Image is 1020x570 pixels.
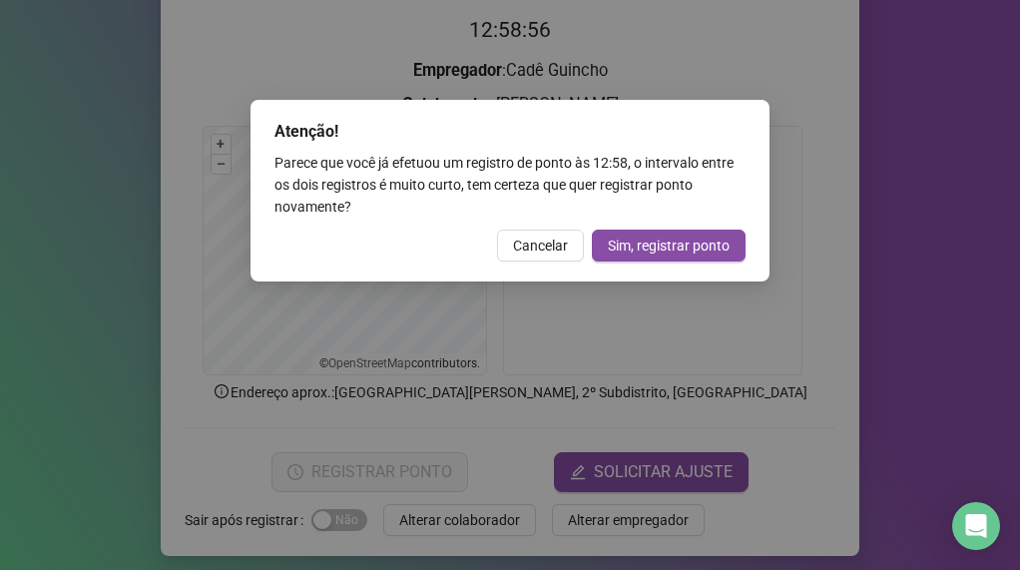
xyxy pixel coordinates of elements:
button: Sim, registrar ponto [592,230,746,262]
div: Open Intercom Messenger [952,502,1000,550]
button: Cancelar [497,230,584,262]
span: Sim, registrar ponto [608,235,730,257]
span: Cancelar [513,235,568,257]
div: Atenção! [274,120,746,144]
div: Parece que você já efetuou um registro de ponto às 12:58 , o intervalo entre os dois registros é ... [274,152,746,218]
